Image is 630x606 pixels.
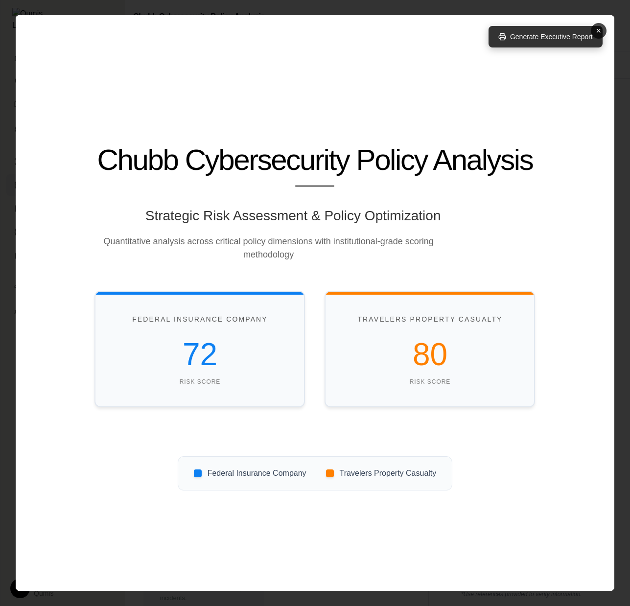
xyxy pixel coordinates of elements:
[97,146,533,174] h1: Chubb Cybersecurity Policy Analysis
[340,468,437,478] span: Travelers Property Casualty
[111,377,288,387] div: Risk Score
[111,341,288,369] div: 72
[341,311,518,327] h3: Travelers Property Casualty
[208,468,306,478] span: Federal Insurance Company
[111,311,288,327] h3: Federal Insurance Company
[97,235,440,261] p: Quantitative analysis across critical policy dimensions with institutional-grade scoring methodology
[341,341,518,369] div: 80
[97,206,489,225] p: Strategic Risk Assessment & Policy Optimization
[341,377,518,387] div: Risk Score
